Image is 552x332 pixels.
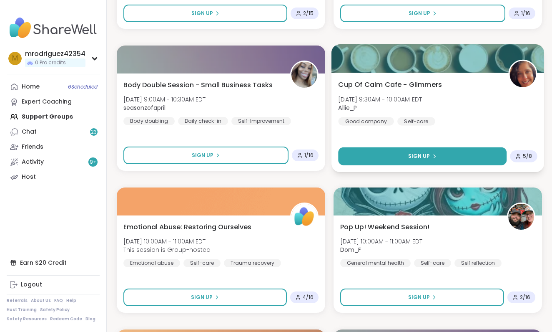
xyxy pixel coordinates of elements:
div: Logout [21,281,42,289]
div: Earn $20 Credit [7,255,100,270]
div: Self reflection [454,259,502,267]
span: 2 / 16 [520,294,530,301]
span: Sign Up [408,152,430,160]
span: Pop Up! Weekend Session! [340,222,429,232]
span: 4 / 16 [303,294,314,301]
a: Redeem Code [50,316,82,322]
a: Host Training [7,307,37,313]
div: Activity [22,158,44,166]
span: This session is Group-hosted [123,246,211,254]
span: Emotional Abuse: Restoring Ourselves [123,222,251,232]
a: Chat23 [7,124,100,139]
div: Chat [22,128,37,136]
div: Body doubling [123,117,175,125]
div: General mental health [340,259,411,267]
div: Friends [22,143,43,151]
a: Safety Policy [40,307,70,313]
div: Expert Coaching [22,98,72,106]
div: Trauma recovery [224,259,281,267]
a: Host [7,170,100,185]
div: Good company [338,117,394,125]
a: Blog [85,316,95,322]
span: Sign Up [191,294,213,301]
button: Sign Up [340,5,505,22]
div: Home [22,83,40,91]
a: Home6Scheduled [7,79,100,94]
span: Sign Up [191,10,213,17]
a: Expert Coaching [7,94,100,109]
div: Host [22,173,36,181]
div: Emotional abuse [123,259,180,267]
div: Self-care [414,259,451,267]
span: 23 [91,129,97,136]
b: Allie_P [338,104,357,112]
span: 2 / 15 [303,10,314,17]
b: Dom_F [340,246,361,254]
a: FAQ [54,298,63,304]
img: seasonzofapril [291,62,317,88]
span: Sign Up [408,294,430,301]
span: [DATE] 10:00AM - 11:00AM EDT [123,237,211,246]
span: Sign Up [409,10,430,17]
span: 9 + [90,159,97,166]
a: About Us [31,298,51,304]
span: 0 Pro credits [35,59,66,66]
img: Allie_P [509,61,536,87]
button: Sign Up [123,147,289,164]
a: Help [66,298,76,304]
div: mrodriguez42354 [25,49,85,58]
b: seasonzofapril [123,104,166,112]
span: 5 / 8 [523,153,532,160]
button: Sign Up [338,147,507,165]
img: ShareWell [291,204,317,230]
span: Body Double Session - Small Business Tasks [123,80,273,90]
a: Friends [7,139,100,155]
span: 6 Scheduled [68,84,98,90]
button: Sign Up [123,289,287,306]
div: Self-care [183,259,221,267]
span: m [12,53,18,64]
span: [DATE] 9:30AM - 10:00AM EDT [338,95,422,103]
div: Self-care [397,117,435,125]
a: Safety Resources [7,316,47,322]
span: [DATE] 10:00AM - 11:00AM EDT [340,237,422,246]
div: Daily check-in [178,117,228,125]
button: Sign Up [340,289,504,306]
span: Cup Of Calm Cafe - Glimmers [338,79,442,89]
button: Sign Up [123,5,287,22]
a: Referrals [7,298,28,304]
div: Self-Improvement [231,117,291,125]
span: [DATE] 9:00AM - 10:30AM EDT [123,95,206,104]
span: Sign Up [192,152,213,159]
a: Activity9+ [7,155,100,170]
span: 1 / 16 [304,152,314,159]
span: 1 / 16 [521,10,530,17]
img: Dom_F [508,204,534,230]
a: Logout [7,277,100,292]
img: ShareWell Nav Logo [7,13,100,43]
